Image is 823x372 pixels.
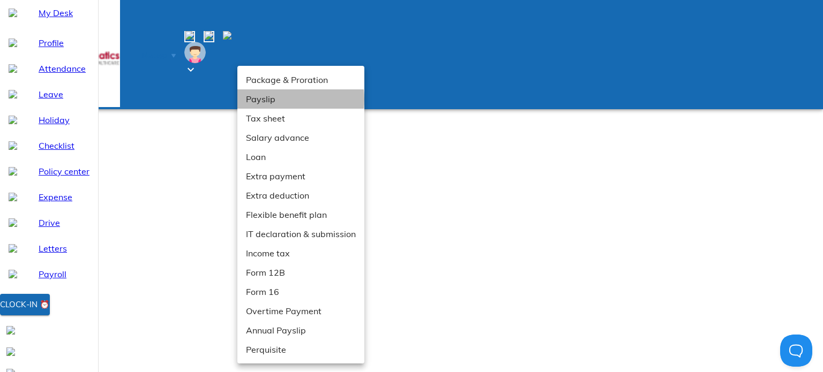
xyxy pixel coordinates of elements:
[237,205,364,224] li: Flexible benefit plan
[237,263,364,282] li: Form 12B
[237,147,364,166] li: Loan
[237,224,364,244] li: IT declaration & submission
[237,166,364,186] li: Extra payment
[237,340,364,359] li: Perquisite
[237,109,364,128] li: Tax sheet
[237,186,364,205] li: Extra deduction
[237,321,364,340] li: Annual Payslip
[237,70,364,89] li: Package & Proration
[237,244,364,263] li: Income tax
[237,301,364,321] li: Overtime Payment
[237,128,364,147] li: Salary advance
[237,282,364,301] li: Form 16
[237,89,364,109] li: Payslip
